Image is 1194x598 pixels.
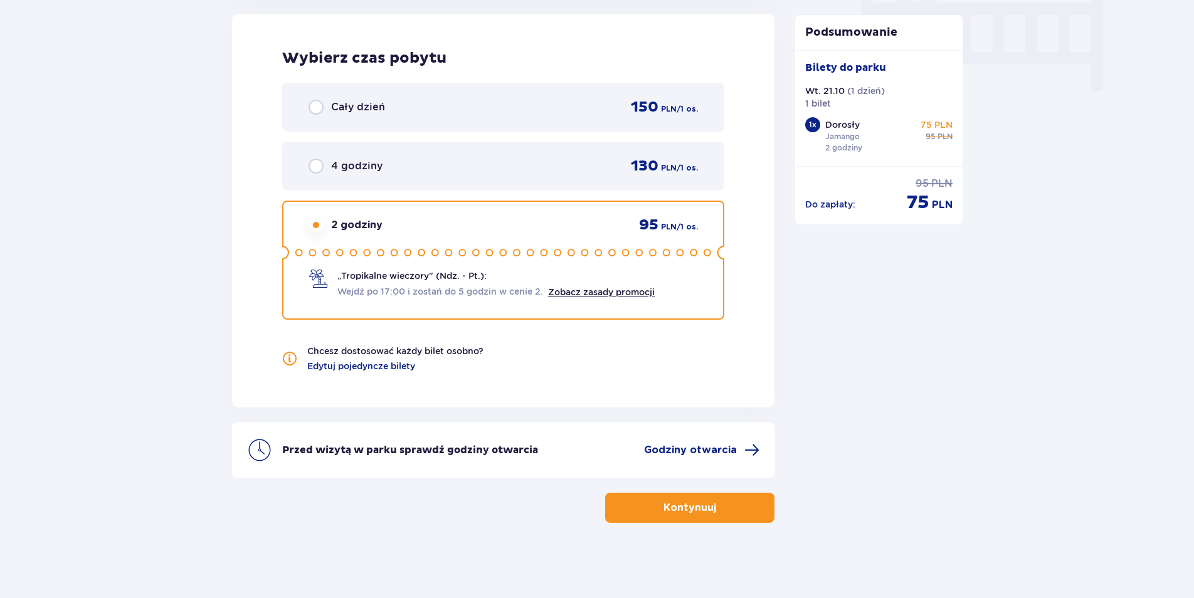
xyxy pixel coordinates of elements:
[921,118,953,131] p: 75 PLN
[661,162,677,174] span: PLN
[639,216,658,234] span: 95
[931,177,953,191] span: PLN
[916,177,929,191] span: 95
[825,118,860,131] p: Dorosły
[805,85,845,97] p: Wt. 21.10
[337,270,487,282] span: „Tropikalne wieczory" (Ndz. - Pt.):
[805,97,831,110] p: 1 bilet
[825,131,860,142] p: Jamango
[631,157,658,176] span: 130
[825,142,862,154] p: 2 godziny
[932,198,953,212] span: PLN
[677,221,698,233] span: / 1 os.
[805,61,886,75] p: Bilety do parku
[331,218,383,232] span: 2 godziny
[677,103,698,115] span: / 1 os.
[661,221,677,233] span: PLN
[307,360,415,372] a: Edytuj pojedyncze bilety
[938,131,953,142] span: PLN
[644,443,759,458] a: Godziny otwarcia
[605,493,774,523] button: Kontynuuj
[331,100,385,114] span: Cały dzień
[907,191,929,214] span: 75
[661,103,677,115] span: PLN
[663,501,716,515] p: Kontynuuj
[282,49,724,68] h2: Wybierz czas pobytu
[307,345,483,357] p: Chcesz dostosować każdy bilet osobno?
[795,25,963,40] p: Podsumowanie
[282,443,538,457] p: Przed wizytą w parku sprawdź godziny otwarcia
[331,159,383,173] span: 4 godziny
[926,131,935,142] span: 95
[548,287,655,297] a: Zobacz zasady promocji
[631,98,658,117] span: 150
[677,162,698,174] span: / 1 os.
[805,117,820,132] div: 1 x
[847,85,885,97] p: ( 1 dzień )
[805,198,855,211] p: Do zapłaty :
[337,285,543,298] span: Wejdź po 17:00 i zostań do 5 godzin w cenie 2.
[644,443,737,457] span: Godziny otwarcia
